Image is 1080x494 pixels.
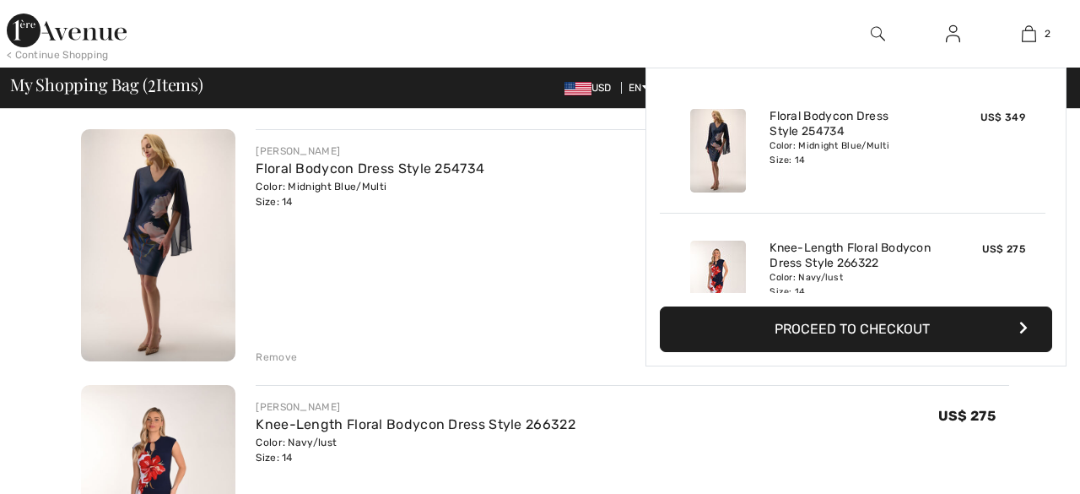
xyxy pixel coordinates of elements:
[938,408,996,424] span: US$ 275
[629,82,650,94] span: EN
[256,399,575,415] div: [PERSON_NAME]
[690,241,746,324] img: Knee-Length Floral Bodycon Dress Style 266322
[769,139,936,166] div: Color: Midnight Blue/Multi Size: 14
[81,129,235,361] img: Floral Bodycon Dress Style 254734
[769,271,936,298] div: Color: Navy/lust Size: 14
[256,160,484,176] a: Floral Bodycon Dress Style 254734
[256,144,484,159] div: [PERSON_NAME]
[564,82,618,94] span: USD
[982,243,1025,255] span: US$ 275
[256,179,484,209] div: Color: Midnight Blue/Multi Size: 14
[1022,24,1036,44] img: My Bag
[932,24,974,45] a: Sign In
[660,307,1052,352] button: Proceed to Checkout
[769,241,936,271] a: Knee-Length Floral Bodycon Dress Style 266322
[871,24,885,44] img: search the website
[256,416,575,432] a: Knee-Length Floral Bodycon Dress Style 266322
[7,47,109,62] div: < Continue Shopping
[980,111,1025,123] span: US$ 349
[1045,26,1050,41] span: 2
[564,82,591,95] img: US Dollar
[148,72,156,94] span: 2
[7,14,127,47] img: 1ère Avenue
[946,24,960,44] img: My Info
[256,350,297,365] div: Remove
[256,435,575,465] div: Color: Navy/lust Size: 14
[769,109,936,139] a: Floral Bodycon Dress Style 254734
[10,76,203,93] span: My Shopping Bag ( Items)
[690,109,746,193] img: Floral Bodycon Dress Style 254734
[991,24,1066,44] a: 2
